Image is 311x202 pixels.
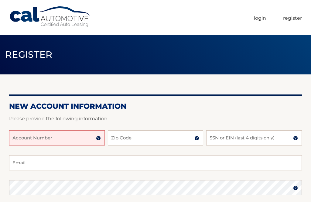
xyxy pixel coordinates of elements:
img: tooltip.svg [194,136,199,141]
img: tooltip.svg [293,136,298,141]
h2: New Account Information [9,102,302,111]
a: Register [283,13,302,24]
a: Login [254,13,266,24]
img: tooltip.svg [96,136,101,141]
input: Email [9,155,302,170]
img: tooltip.svg [293,186,298,190]
input: Account Number [9,130,105,146]
p: Please provide the following information. [9,115,302,123]
span: Register [5,49,53,60]
a: Cal Automotive [9,6,91,28]
input: Zip Code [108,130,203,146]
input: SSN or EIN (last 4 digits only) [206,130,302,146]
